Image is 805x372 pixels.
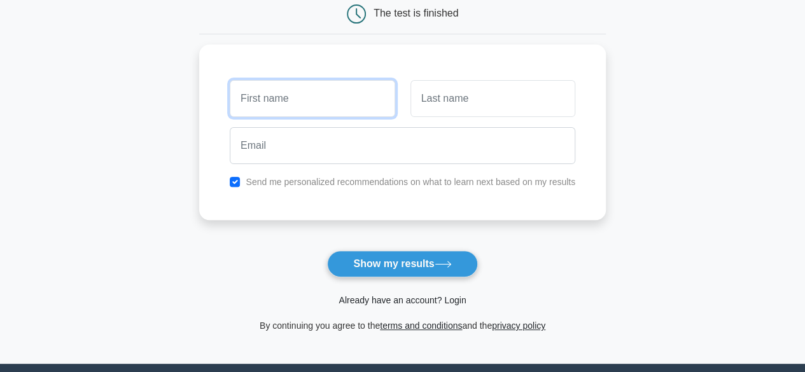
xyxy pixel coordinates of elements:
[327,251,477,277] button: Show my results
[380,320,462,331] a: terms and conditions
[492,320,545,331] a: privacy policy
[339,295,466,305] a: Already have an account? Login
[230,127,575,164] input: Email
[410,80,575,117] input: Last name
[246,177,575,187] label: Send me personalized recommendations on what to learn next based on my results
[192,318,613,333] div: By continuing you agree to the and the
[374,8,458,18] div: The test is finished
[230,80,395,117] input: First name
